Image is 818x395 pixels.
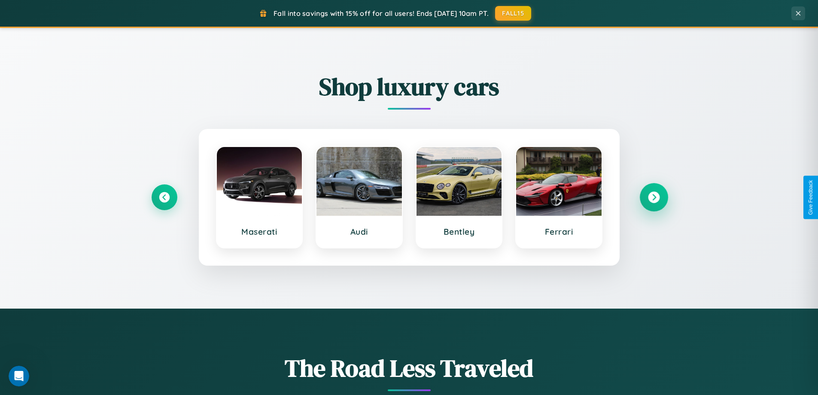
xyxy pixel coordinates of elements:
[495,6,531,21] button: FALL15
[225,227,294,237] h3: Maserati
[152,70,667,103] h2: Shop luxury cars
[808,180,814,215] div: Give Feedback
[325,227,393,237] h3: Audi
[425,227,493,237] h3: Bentley
[9,366,29,386] iframe: Intercom live chat
[274,9,489,18] span: Fall into savings with 15% off for all users! Ends [DATE] 10am PT.
[152,352,667,385] h1: The Road Less Traveled
[525,227,593,237] h3: Ferrari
